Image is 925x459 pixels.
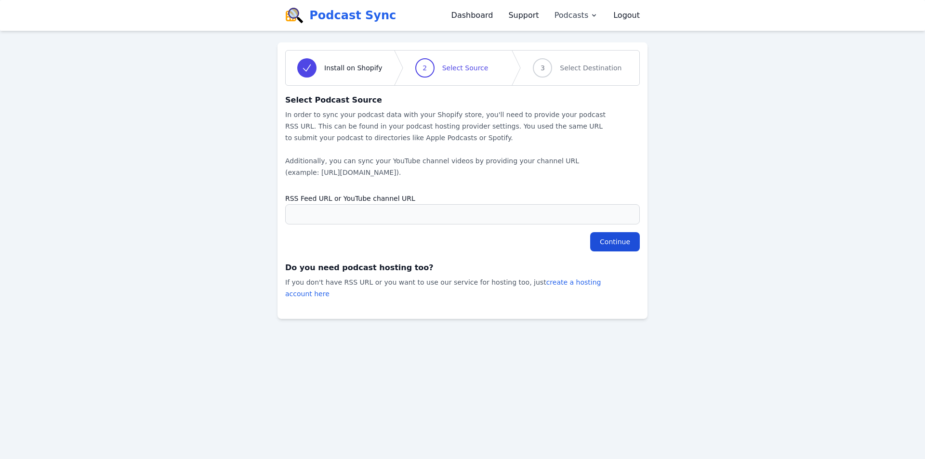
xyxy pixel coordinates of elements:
button: Podcasts [555,10,598,21]
span: Install on Shopify [324,63,383,73]
p: In order to sync your podcast data with your Shopify store, you'll need to provide your podcast R... [285,109,609,178]
a: Podcast Sync [285,8,396,23]
p: If you don't have RSS URL or you want to use our service for hosting too, just [285,276,609,300]
label: RSS Feed URL or YouTube channel URL [285,190,640,204]
h3: Do you need podcast hosting too? [285,261,640,275]
span: 3 [541,63,545,73]
span: Select Destination [560,63,621,73]
span: Podcast Sync [309,8,396,23]
a: Dashboard [451,10,493,21]
a: Logout [613,10,640,21]
a: Support [508,10,539,21]
img: logo-d6353d82961d4b277a996a0a8fdf87ac71be1fddf08234e77692563490a7b2fc.svg [285,8,304,23]
nav: Progress [285,50,640,86]
a: 2Select Source [404,51,500,85]
span: 2 [423,63,427,73]
a: 3Select Destination [521,51,633,85]
h3: Select Podcast Source [285,93,640,107]
span: Select Source [442,63,489,73]
input: Continue [590,232,640,251]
